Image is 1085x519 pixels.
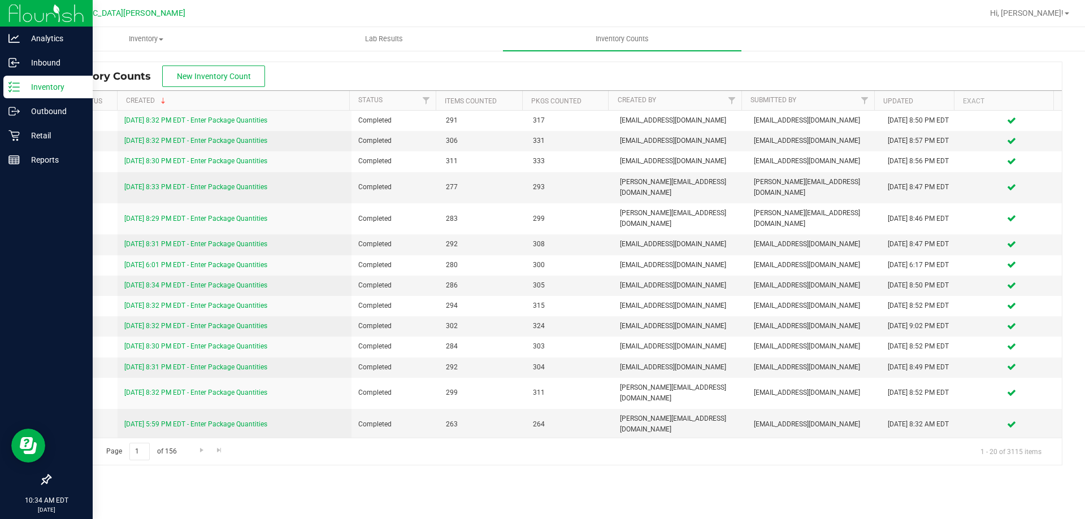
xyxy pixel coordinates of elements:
[126,97,168,104] a: Created
[358,182,432,193] span: Completed
[446,280,519,291] span: 286
[446,260,519,271] span: 280
[358,362,432,373] span: Completed
[754,260,874,271] span: [EMAIL_ADDRESS][DOMAIN_NAME]
[417,91,436,110] a: Filter
[580,34,664,44] span: Inventory Counts
[888,362,954,373] div: [DATE] 8:49 PM EDT
[620,208,740,229] span: [PERSON_NAME][EMAIL_ADDRESS][DOMAIN_NAME]
[5,495,88,505] p: 10:34 AM EDT
[754,387,874,398] span: [EMAIL_ADDRESS][DOMAIN_NAME]
[446,300,519,311] span: 294
[533,341,606,352] span: 303
[162,66,265,87] button: New Inventory Count
[11,429,45,463] iframe: Resource center
[888,280,954,291] div: [DATE] 8:50 PM EDT
[971,443,1051,460] span: 1 - 20 of 3115 items
[124,420,267,428] a: [DATE] 5:59 PM EDT - Enter Package Quantities
[46,8,185,18] span: [GEOGRAPHIC_DATA][PERSON_NAME]
[446,419,519,430] span: 263
[533,213,606,224] span: 299
[531,97,581,105] a: Pkgs Counted
[888,136,954,146] div: [DATE] 8:57 PM EDT
[888,182,954,193] div: [DATE] 8:47 PM EDT
[888,260,954,271] div: [DATE] 6:17 PM EDT
[883,97,913,105] a: Updated
[358,115,432,126] span: Completed
[20,56,88,69] p: Inbound
[358,96,383,104] a: Status
[124,363,267,371] a: [DATE] 8:31 PM EDT - Enter Package Quantities
[446,213,519,224] span: 283
[20,129,88,142] p: Retail
[20,32,88,45] p: Analytics
[20,104,88,118] p: Outbound
[754,321,874,332] span: [EMAIL_ADDRESS][DOMAIN_NAME]
[124,281,267,289] a: [DATE] 8:34 PM EDT - Enter Package Quantities
[503,27,741,51] a: Inventory Counts
[358,156,432,167] span: Completed
[754,419,874,430] span: [EMAIL_ADDRESS][DOMAIN_NAME]
[888,156,954,167] div: [DATE] 8:56 PM EDT
[446,341,519,352] span: 284
[124,342,267,350] a: [DATE] 8:30 PM EDT - Enter Package Quantities
[124,157,267,165] a: [DATE] 8:30 PM EDT - Enter Package Quantities
[533,362,606,373] span: 304
[358,387,432,398] span: Completed
[620,239,740,250] span: [EMAIL_ADDRESS][DOMAIN_NAME]
[8,154,20,165] inline-svg: Reports
[888,213,954,224] div: [DATE] 8:46 PM EDT
[754,362,874,373] span: [EMAIL_ADDRESS][DOMAIN_NAME]
[620,321,740,332] span: [EMAIL_ADDRESS][DOMAIN_NAME]
[620,177,740,198] span: [PERSON_NAME][EMAIL_ADDRESS][DOMAIN_NAME]
[620,413,740,435] span: [PERSON_NAME][EMAIL_ADDRESS][DOMAIN_NAME]
[533,182,606,193] span: 293
[8,81,20,93] inline-svg: Inventory
[358,341,432,352] span: Completed
[620,260,740,271] span: [EMAIL_ADDRESS][DOMAIN_NAME]
[888,419,954,430] div: [DATE] 8:32 AM EDT
[888,300,954,311] div: [DATE] 8:52 PM EDT
[754,341,874,352] span: [EMAIL_ADDRESS][DOMAIN_NAME]
[954,91,1053,111] th: Exact
[888,321,954,332] div: [DATE] 9:02 PM EDT
[358,321,432,332] span: Completed
[124,137,267,145] a: [DATE] 8:32 PM EDT - Enter Package Quantities
[358,260,432,271] span: Completed
[754,300,874,311] span: [EMAIL_ADDRESS][DOMAIN_NAME]
[350,34,418,44] span: Lab Results
[533,260,606,271] span: 300
[620,136,740,146] span: [EMAIL_ADDRESS][DOMAIN_NAME]
[533,387,606,398] span: 311
[754,177,874,198] span: [PERSON_NAME][EMAIL_ADDRESS][DOMAIN_NAME]
[358,213,432,224] span: Completed
[754,136,874,146] span: [EMAIL_ADDRESS][DOMAIN_NAME]
[8,106,20,117] inline-svg: Outbound
[446,156,519,167] span: 311
[620,341,740,352] span: [EMAIL_ADDRESS][DOMAIN_NAME]
[620,280,740,291] span: [EMAIL_ADDRESS][DOMAIN_NAME]
[20,80,88,94] p: Inventory
[97,443,186,460] span: Page of 156
[8,130,20,141] inline-svg: Retail
[722,91,741,110] a: Filter
[28,34,264,44] span: Inventory
[990,8,1064,18] span: Hi, [PERSON_NAME]!
[8,57,20,68] inline-svg: Inbound
[20,153,88,167] p: Reports
[620,115,740,126] span: [EMAIL_ADDRESS][DOMAIN_NAME]
[358,239,432,250] span: Completed
[620,300,740,311] span: [EMAIL_ADDRESS][DOMAIN_NAME]
[533,280,606,291] span: 305
[358,419,432,430] span: Completed
[124,240,267,248] a: [DATE] 8:31 PM EDT - Enter Package Quantities
[750,96,796,104] a: Submitted By
[124,389,267,396] a: [DATE] 8:32 PM EDT - Enter Package Quantities
[888,341,954,352] div: [DATE] 8:52 PM EDT
[888,115,954,126] div: [DATE] 8:50 PM EDT
[754,239,874,250] span: [EMAIL_ADDRESS][DOMAIN_NAME]
[533,115,606,126] span: 317
[358,136,432,146] span: Completed
[533,136,606,146] span: 331
[265,27,503,51] a: Lab Results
